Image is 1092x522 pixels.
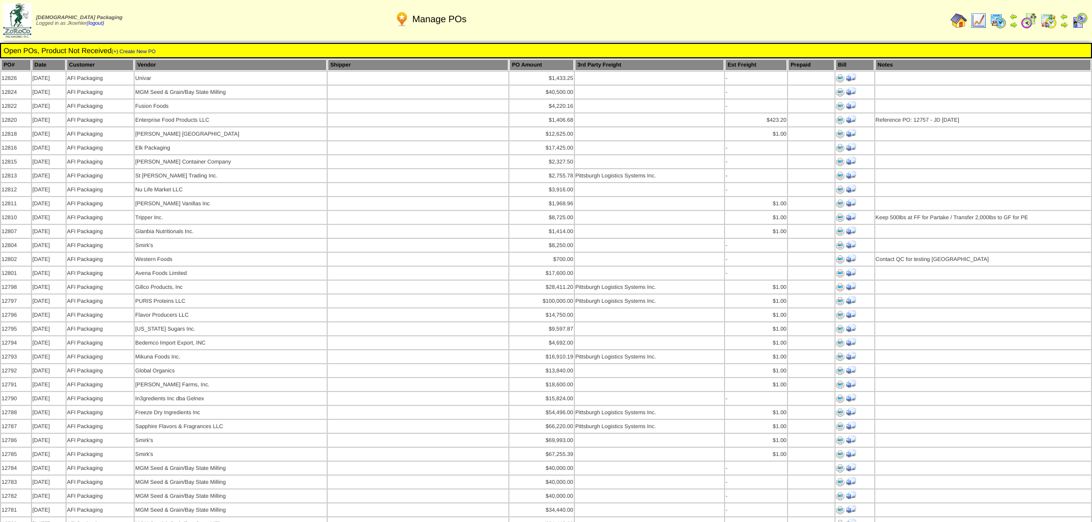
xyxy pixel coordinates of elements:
[836,367,844,375] img: Print
[32,169,66,182] td: [DATE]
[846,184,856,194] img: Print Receiving Document
[846,462,856,472] img: Print Receiving Document
[836,297,844,305] img: Print
[67,490,134,502] td: AFI Packaging
[725,253,787,266] td: -
[846,295,856,305] img: Print Receiving Document
[836,395,844,403] img: Print
[510,437,573,444] div: $69,993.00
[510,451,573,458] div: $67,255.39
[726,131,786,137] div: $1.00
[726,117,786,123] div: $423.20
[510,117,573,123] div: $1,406.68
[846,476,856,486] img: Print Receiving Document
[135,490,327,502] td: MGM Seed & Grain/Bay State Milling
[67,155,134,168] td: AFI Packaging
[726,284,786,290] div: $1.00
[135,308,327,321] td: Flavor Producers LLC
[67,503,134,516] td: AFI Packaging
[725,72,787,85] td: -
[1,86,31,99] td: 12824
[1060,21,1068,29] img: arrowright.gif
[394,11,410,27] img: po.png
[36,15,122,26] span: Logged in as Jkoehler
[846,323,856,333] img: Print Receiving Document
[32,72,66,85] td: [DATE]
[836,130,844,138] img: Print
[510,382,573,388] div: $18,600.00
[836,506,844,514] img: Print
[67,350,134,363] td: AFI Packaging
[135,392,327,405] td: In3gredients Inc dba Gelnex
[836,74,844,83] img: Print
[725,239,787,252] td: -
[846,309,856,319] img: Print Receiving Document
[836,241,844,250] img: Print
[135,100,327,112] td: Fusion Foods
[846,365,856,375] img: Print Receiving Document
[412,14,467,25] span: Manage POs
[846,393,856,403] img: Print Receiving Document
[725,490,787,502] td: -
[725,169,787,182] td: -
[67,72,134,85] td: AFI Packaging
[510,298,573,304] div: $100,000.00
[1,308,31,321] td: 12796
[575,295,724,307] td: Pittsburgh Logistics Systems Inc.
[846,198,856,208] img: Print Receiving Document
[510,340,573,346] div: $4,692.00
[67,336,134,349] td: AFI Packaging
[67,59,134,71] th: Customer
[510,479,573,485] div: $40,000.00
[970,12,987,29] img: line_graph.gif
[1,183,31,196] td: 12812
[32,253,66,266] td: [DATE]
[135,113,327,126] td: Enterprise Food Products LLC
[726,382,786,388] div: $1.00
[836,200,844,208] img: Print
[135,406,327,419] td: Freeze Dry Ingredients Inc
[67,127,134,140] td: AFI Packaging
[1,350,31,363] td: 12793
[836,492,844,500] img: Print
[846,267,856,278] img: Print Receiving Document
[510,89,573,95] div: $40,500.00
[32,197,66,210] td: [DATE]
[135,141,327,154] td: Elk Packaging
[67,462,134,475] td: AFI Packaging
[1009,21,1018,29] img: arrowright.gif
[32,364,66,377] td: [DATE]
[510,326,573,332] div: $9,597.87
[846,253,856,264] img: Print Receiving Document
[135,267,327,280] td: Avena Foods Limited
[32,378,66,391] td: [DATE]
[1,113,31,126] td: 12820
[1,59,31,71] th: PO#
[1071,12,1088,29] img: calendarcustomer.gif
[726,437,786,444] div: $1.00
[725,59,787,71] th: Est Freight
[67,476,134,488] td: AFI Packaging
[328,59,508,71] th: Shipper
[1,295,31,307] td: 12797
[510,256,573,263] div: $700.00
[510,215,573,221] div: $8,725.00
[135,253,327,266] td: Western Foods
[135,448,327,461] td: Smirk's
[32,448,66,461] td: [DATE]
[32,420,66,433] td: [DATE]
[67,86,134,99] td: AFI Packaging
[725,155,787,168] td: -
[1,364,31,377] td: 12792
[32,462,66,475] td: [DATE]
[67,448,134,461] td: AFI Packaging
[32,183,66,196] td: [DATE]
[836,59,874,71] th: Bill
[510,145,573,151] div: $17,425.00
[1,141,31,154] td: 12816
[846,504,856,514] img: Print Receiving Document
[135,378,327,391] td: [PERSON_NAME] Farms, Inc.
[725,86,787,99] td: -
[1,336,31,349] td: 12794
[846,239,856,250] img: Print Receiving Document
